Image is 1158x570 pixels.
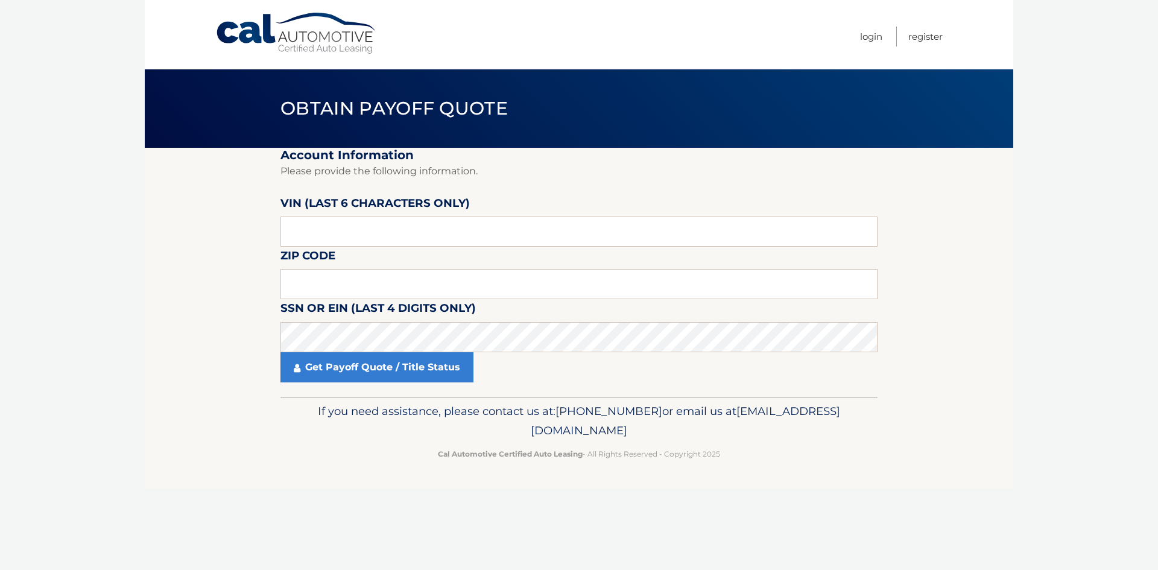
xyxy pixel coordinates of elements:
p: If you need assistance, please contact us at: or email us at [288,402,870,440]
span: [PHONE_NUMBER] [555,404,662,418]
label: SSN or EIN (last 4 digits only) [280,299,476,321]
p: Please provide the following information. [280,163,878,180]
h2: Account Information [280,148,878,163]
a: Cal Automotive [215,12,378,55]
label: VIN (last 6 characters only) [280,194,470,217]
p: - All Rights Reserved - Copyright 2025 [288,448,870,460]
label: Zip Code [280,247,335,269]
strong: Cal Automotive Certified Auto Leasing [438,449,583,458]
a: Login [860,27,882,46]
a: Register [908,27,943,46]
span: Obtain Payoff Quote [280,97,508,119]
a: Get Payoff Quote / Title Status [280,352,473,382]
